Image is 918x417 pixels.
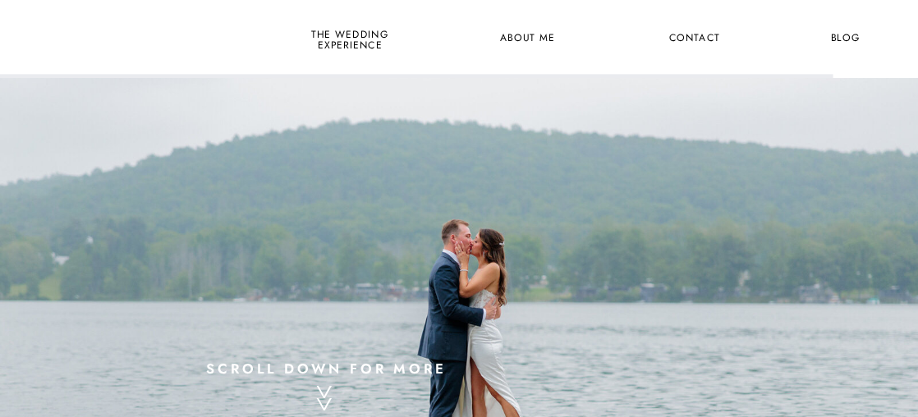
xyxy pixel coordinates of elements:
a: Blog [817,29,874,48]
a: scroll down for more [194,356,459,377]
a: the wedding experience [308,29,392,48]
a: About Me [490,29,564,48]
a: Contact [666,29,723,48]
